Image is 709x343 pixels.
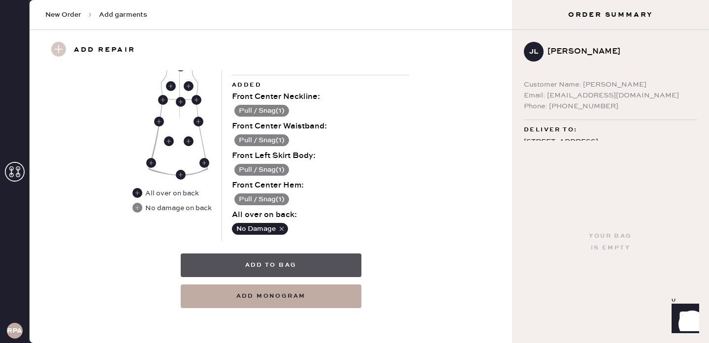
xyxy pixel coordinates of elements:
div: Back Right Waistband [192,95,201,105]
div: Back Right Skirt Body [184,136,193,146]
div: Back Left Skirt Body [164,136,174,146]
div: Back Center Hem [176,170,186,180]
div: No damage on back [132,203,212,214]
div: Back Left Waistband [158,95,168,105]
div: Back Center Waistband [176,97,186,107]
div: Back Left Body [166,81,176,91]
button: No Damage [232,223,288,235]
span: Add garments [99,10,147,20]
button: Pull / Snag(1) [234,164,289,176]
button: Pull / Snag(1) [234,105,289,117]
div: Front Center Neckline : [232,91,409,103]
div: [STREET_ADDRESS] Unit 1216 [GEOGRAPHIC_DATA] , OR 97239 [524,136,697,173]
div: All over on back [132,188,200,199]
div: Added [232,79,409,91]
div: Front Center Waistband : [232,121,409,132]
h3: Add repair [74,42,135,59]
div: Your bag is empty [589,230,632,254]
div: No damage on back [145,203,212,214]
div: Back Left Side Seam [154,117,164,126]
button: Pull / Snag(1) [234,134,289,146]
div: [PERSON_NAME] [548,46,689,58]
h3: RPA [7,327,22,334]
div: Customer Name: [PERSON_NAME] [524,79,697,90]
div: All over on back [145,188,199,199]
div: Back Right Side Seam [193,117,203,126]
div: Front Center Hem : [232,180,409,191]
div: Back Right Side Seam [199,158,209,168]
img: Garment image [148,60,208,176]
iframe: Front Chat [662,299,705,341]
span: Deliver to: [524,124,577,136]
div: Back Left Side Seam [146,158,156,168]
div: Email: [EMAIL_ADDRESS][DOMAIN_NAME] [524,90,697,101]
div: All over on back : [232,209,409,221]
h3: Order Summary [512,10,709,20]
div: Back Right Body [184,81,193,91]
h3: JL [529,48,538,55]
button: Add to bag [181,253,361,277]
div: Phone: [PHONE_NUMBER] [524,101,697,112]
span: New Order [45,10,81,20]
button: Pull / Snag(1) [234,193,289,205]
div: Front Left Skirt Body : [232,150,409,162]
button: add monogram [181,284,361,308]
